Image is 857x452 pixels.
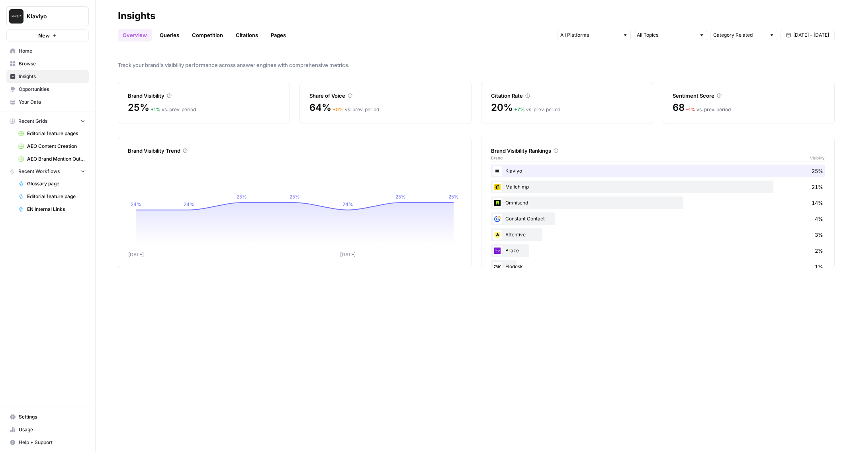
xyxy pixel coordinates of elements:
img: 24zjstrmboybh03qprmzjnkpzb7j [493,262,502,271]
img: pg21ys236mnd3p55lv59xccdo3xy [493,182,502,192]
a: Overview [118,29,152,41]
a: Home [6,45,89,57]
span: 14% [812,199,823,207]
a: Settings [6,411,89,423]
div: Flodesk [491,260,825,273]
tspan: [DATE] [340,252,356,257]
a: Opportunities [6,83,89,96]
div: vs. prev. period [514,106,560,113]
a: Queries [155,29,184,41]
span: Editorial feature pages [27,130,85,137]
span: 4% [815,215,823,223]
span: – 1 % [686,106,695,112]
tspan: 24% [131,201,141,207]
span: 68 [673,101,685,114]
tspan: 25% [290,194,300,200]
span: Visibility [810,155,825,161]
span: 20% [491,101,513,114]
span: 1% [815,263,823,271]
div: Attentive [491,228,825,241]
div: Citation Rate [491,92,643,100]
a: EN Internal Links [15,203,89,216]
a: Glossary page [15,177,89,190]
div: Klaviyo [491,165,825,177]
span: AEO Brand Mention Outreach [27,155,85,163]
span: Settings [19,413,85,421]
button: [DATE] - [DATE] [781,30,835,40]
div: Brand Visibility [128,92,280,100]
span: + 1 % [151,106,160,112]
span: + 0 % [333,106,344,112]
span: Klaviyo [27,12,75,20]
div: Brand Visibility Trend [128,147,462,155]
span: 21% [812,183,823,191]
span: Help + Support [19,439,85,446]
span: Opportunities [19,86,85,93]
input: Category Related [713,31,766,39]
tspan: 24% [184,201,194,207]
img: or48ckoj2dr325ui2uouqhqfwspy [493,198,502,208]
button: Recent Workflows [6,165,89,177]
img: Klaviyo Logo [9,9,23,24]
span: Editorial feature page [27,193,85,200]
a: Pages [266,29,291,41]
div: Constant Contact [491,212,825,225]
img: rg202btw2ktor7h9ou5yjtg7epnf [493,214,502,224]
a: AEO Brand Mention Outreach [15,153,89,165]
span: Home [19,47,85,55]
tspan: 25% [395,194,406,200]
span: 25% [128,101,149,114]
span: AEO Content Creation [27,143,85,150]
span: Insights [19,73,85,80]
span: Recent Workflows [18,168,60,175]
a: Insights [6,70,89,83]
tspan: 25% [237,194,247,200]
div: Sentiment Score [673,92,825,100]
div: Brand Visibility Rankings [491,147,825,155]
span: EN Internal Links [27,206,85,213]
a: AEO Content Creation [15,140,89,153]
span: Browse [19,60,85,67]
div: Mailchimp [491,181,825,193]
tspan: [DATE] [128,252,144,257]
a: Citations [231,29,263,41]
span: Recent Grids [18,118,47,125]
span: 64% [309,101,331,114]
span: New [38,31,50,39]
a: Usage [6,423,89,436]
tspan: 24% [342,201,353,207]
button: New [6,29,89,41]
img: n07qf5yuhemumpikze8icgz1odva [493,230,502,240]
button: Workspace: Klaviyo [6,6,89,26]
span: 2% [815,247,823,255]
a: Editorial feature page [15,190,89,203]
div: Share of Voice [309,92,462,100]
img: 3j9qnj2pq12j0e9szaggu3i8lwoi [493,246,502,255]
button: Help + Support [6,436,89,449]
div: Insights [118,10,155,22]
span: Track your brand's visibility performance across answer engines with comprehensive metrics. [118,61,835,69]
input: All Platforms [560,31,619,39]
div: Omnisend [491,197,825,209]
span: Brand [491,155,503,161]
div: vs. prev. period [333,106,379,113]
div: vs. prev. period [686,106,731,113]
span: + 7 % [514,106,525,112]
span: 3% [815,231,823,239]
a: Your Data [6,96,89,108]
a: Competition [187,29,228,41]
span: Glossary page [27,180,85,187]
tspan: 25% [448,194,459,200]
span: [DATE] - [DATE] [793,31,829,39]
input: All Topics [637,31,696,39]
a: Browse [6,57,89,70]
span: Usage [19,426,85,433]
button: Recent Grids [6,115,89,127]
div: Braze [491,244,825,257]
a: Editorial feature pages [15,127,89,140]
img: d03zj4el0aa7txopwdneenoutvcu [493,166,502,176]
span: 25% [812,167,823,175]
div: vs. prev. period [151,106,196,113]
span: Your Data [19,98,85,106]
